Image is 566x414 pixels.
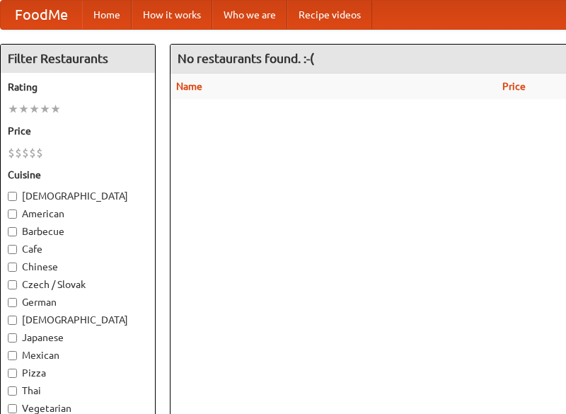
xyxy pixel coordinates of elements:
label: Pizza [8,366,148,380]
a: How it works [132,1,212,29]
input: Czech / Slovak [8,280,17,289]
input: Vegetarian [8,404,17,413]
input: German [8,298,17,307]
li: $ [36,145,43,161]
h5: Rating [8,80,148,94]
h5: Cuisine [8,168,148,182]
a: Home [82,1,132,29]
label: American [8,207,148,221]
input: [DEMOGRAPHIC_DATA] [8,316,17,325]
label: Barbecue [8,224,148,238]
input: Barbecue [8,227,17,236]
a: Name [176,81,202,92]
a: Price [502,81,526,92]
label: Cafe [8,242,148,256]
input: Japanese [8,333,17,343]
li: ★ [50,101,61,117]
label: Chinese [8,260,148,274]
li: $ [29,145,36,161]
a: Recipe videos [287,1,372,29]
a: FoodMe [1,1,82,29]
label: Mexican [8,348,148,362]
li: ★ [18,101,29,117]
input: American [8,209,17,219]
input: [DEMOGRAPHIC_DATA] [8,192,17,201]
li: ★ [29,101,40,117]
label: Czech / Slovak [8,277,148,292]
li: ★ [40,101,50,117]
input: Thai [8,386,17,396]
input: Chinese [8,263,17,272]
li: ★ [8,101,18,117]
h5: Price [8,124,148,138]
li: $ [15,145,22,161]
li: $ [22,145,29,161]
label: Japanese [8,330,148,345]
label: German [8,295,148,309]
ng-pluralize: No restaurants found. :-( [178,52,314,65]
label: Thai [8,384,148,398]
input: Pizza [8,369,17,378]
label: [DEMOGRAPHIC_DATA] [8,313,148,327]
h4: Filter Restaurants [1,45,155,73]
a: Who we are [212,1,287,29]
input: Cafe [8,245,17,254]
input: Mexican [8,351,17,360]
label: [DEMOGRAPHIC_DATA] [8,189,148,203]
li: $ [8,145,15,161]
